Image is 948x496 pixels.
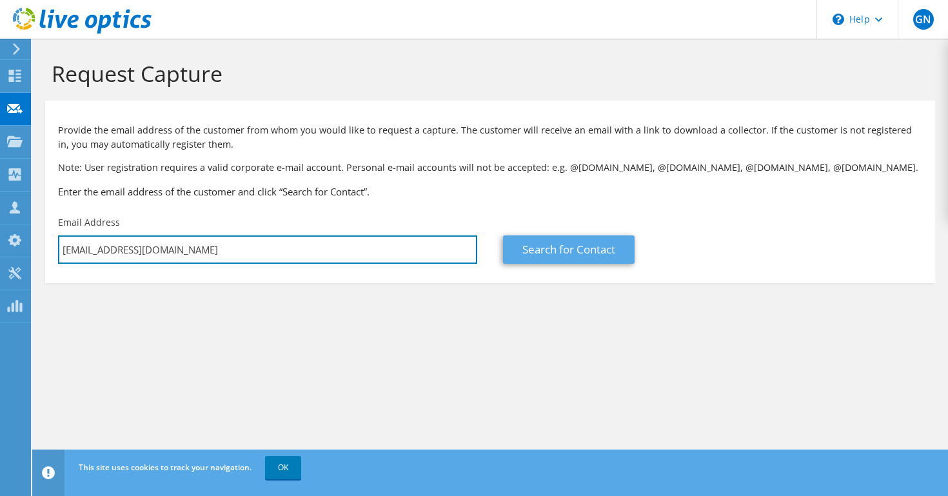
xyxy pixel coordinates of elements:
a: OK [265,456,301,479]
svg: \n [833,14,844,25]
h1: Request Capture [52,60,922,87]
label: Email Address [58,216,120,229]
span: GN [913,9,934,30]
a: Search for Contact [503,235,635,264]
p: Note: User registration requires a valid corporate e-mail account. Personal e-mail accounts will ... [58,161,922,175]
p: Provide the email address of the customer from whom you would like to request a capture. The cust... [58,123,922,152]
h3: Enter the email address of the customer and click “Search for Contact”. [58,184,922,199]
span: This site uses cookies to track your navigation. [79,462,252,473]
